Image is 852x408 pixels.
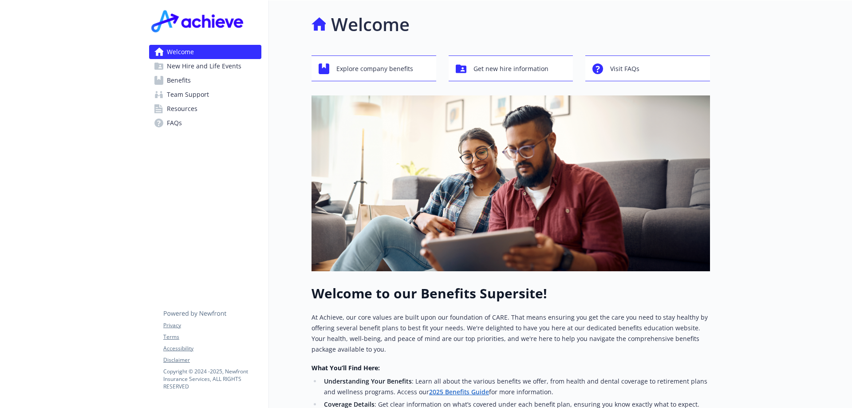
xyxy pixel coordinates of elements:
p: Copyright © 2024 - 2025 , Newfront Insurance Services, ALL RIGHTS RESERVED [163,368,261,390]
span: Get new hire information [473,60,548,77]
li: : Learn all about the various benefits we offer, from health and dental coverage to retirement pl... [321,376,710,397]
a: Accessibility [163,345,261,353]
span: Team Support [167,87,209,102]
strong: What You’ll Find Here: [312,364,380,372]
h1: Welcome [331,11,410,38]
a: Terms [163,333,261,341]
a: New Hire and Life Events [149,59,261,73]
a: Welcome [149,45,261,59]
button: Visit FAQs [585,55,710,81]
span: Explore company benefits [336,60,413,77]
a: FAQs [149,116,261,130]
a: Privacy [163,321,261,329]
h1: Welcome to our Benefits Supersite! [312,285,710,301]
button: Explore company benefits [312,55,436,81]
a: Benefits [149,73,261,87]
span: Welcome [167,45,194,59]
span: New Hire and Life Events [167,59,241,73]
img: overview page banner [312,95,710,271]
a: Disclaimer [163,356,261,364]
button: Get new hire information [449,55,573,81]
a: 2025 Benefits Guide [429,388,489,396]
span: FAQs [167,116,182,130]
strong: Understanding Your Benefits [324,377,412,385]
a: Resources [149,102,261,116]
span: Resources [167,102,197,116]
a: Team Support [149,87,261,102]
span: Visit FAQs [610,60,639,77]
p: At Achieve, our core values are built upon our foundation of CARE. That means ensuring you get th... [312,312,710,355]
span: Benefits [167,73,191,87]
